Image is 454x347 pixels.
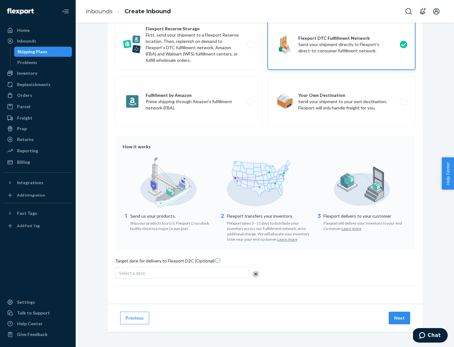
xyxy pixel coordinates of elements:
ol: breadcrumbs [81,2,176,21]
div: Add Integration [17,192,45,198]
div: Freight [17,115,32,121]
div: Settings [17,299,35,305]
div: Give Feedback [17,331,48,338]
div: How it works [123,144,408,150]
div: 1 [123,212,129,231]
button: Give Feedback [4,329,72,339]
a: Replenishments [4,79,72,90]
div: Returns [17,136,34,143]
a: Billing [4,157,72,167]
a: Inventory [4,68,72,78]
a: Returns [4,134,72,144]
a: Add Fast Tag [4,221,72,231]
a: Add Integration [4,190,72,200]
div: Prep [17,126,27,132]
button: Talk to Support [4,308,72,318]
button: Learn more [341,226,361,231]
a: Inbounds [86,8,113,15]
div: 2 [219,212,226,242]
div: 3 [316,212,322,231]
div: Fast Tags [17,210,37,216]
div: Help Center [17,321,43,327]
button: Learn more [277,237,297,242]
div: Flexport will deliver your inventory to your end Customer. [323,219,408,231]
a: Home [4,25,72,35]
div: Talk to Support [17,310,50,316]
a: Settings [4,297,72,307]
div: Home [17,27,30,33]
div: Problems [17,59,37,66]
p: Flexport transfers your inventory. [227,213,311,219]
span: Select a date [119,270,145,276]
div: Parcel [17,103,30,110]
a: Freight [4,113,72,123]
a: Prep [4,124,72,134]
button: Fast Tags [4,208,72,218]
a: Parcel [4,102,72,112]
p: Send us your products. [130,213,214,219]
div: Integrations [17,179,44,186]
a: Orders [4,90,72,100]
button: Previous [120,312,149,324]
a: Create Inbound [125,8,171,15]
button: Open notifications [416,5,429,18]
a: Problems [14,57,72,68]
div: Inventory [17,70,37,76]
div: Flexport takes 3 - 11 days to distribute your inventory across our Fulfillment network, at no add... [227,219,311,242]
button: Integrations [4,178,72,188]
div: Shipping Plans [17,49,47,55]
div: Reporting [17,148,38,154]
img: Flexport logo [7,8,34,15]
p: Flexport delivers to your customer [323,213,408,219]
div: Inbounds [17,38,36,44]
div: Billing [17,159,30,165]
a: Help Center [4,319,72,329]
iframe: Opens a widget where you can chat to one of our agents [413,328,448,344]
button: Next [389,312,410,324]
button: Close Navigation [59,5,72,18]
button: Open Search Box [402,5,415,18]
button: Open account menu [430,5,443,18]
div: Ship your products to a U.S. Flexport Crossdock facility close to a major Ocean port. [130,219,214,231]
a: Inbounds [4,36,72,46]
div: Replenishments [17,81,50,88]
span: Target date for delivery to Flexport D2C (Optional) [115,257,221,267]
a: Shipping Plans [14,47,72,57]
div: Orders [17,92,32,98]
a: Reporting [4,146,72,156]
button: Help Center [442,157,454,190]
div: Add Fast Tag [17,223,40,228]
